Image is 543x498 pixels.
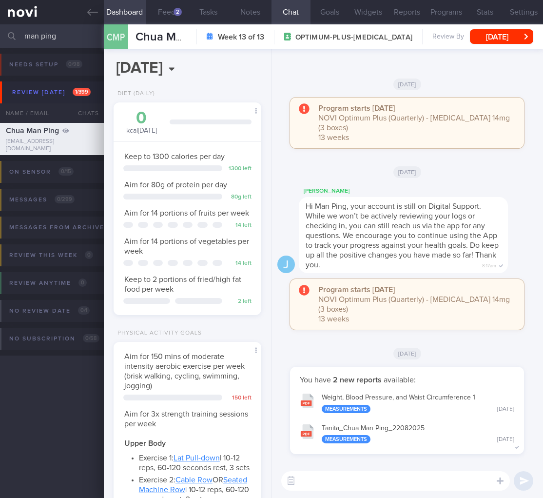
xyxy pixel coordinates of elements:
button: Tanita_Chua Man Ping_22082025 Measurements [DATE] [295,418,519,449]
span: 0 [78,279,87,287]
div: Measurements [322,405,370,413]
div: Measurements [322,435,370,443]
div: [PERSON_NAME] [299,185,537,197]
div: Diet (Daily) [114,90,155,98]
span: [DATE] [393,166,421,178]
span: 8:17am [482,260,496,269]
div: 150 left [227,395,252,402]
div: Chats [65,103,104,123]
span: Chua Man Ping [6,127,59,135]
div: Weight, Blood Pressure, and Waist Circumference 1 [322,394,514,413]
span: Aim for 150 mins of moderate intensity aerobic exercise per week (brisk walking, cycling, swimmin... [124,353,245,390]
div: 2 [174,8,182,16]
span: Keep to 1300 calories per day [124,153,225,160]
span: Aim for 3x strength training sessions per week [124,410,248,428]
a: Lat Pull-down [174,454,220,462]
div: kcal [DATE] [123,110,160,136]
strong: Week 13 of 13 [218,32,264,42]
div: No subscription [7,332,102,345]
div: Review [DATE] [10,86,93,99]
li: Exercise 1: | 10-12 reps, 60-120 seconds rest, 3 sets [139,451,251,473]
strong: Upper Body [124,439,166,447]
span: NOVI Optimum Plus (Quarterly) - [MEDICAL_DATA] 14mg (3 boxes) [318,114,510,132]
span: Chua Man Ping [136,31,216,43]
div: 0 [123,110,160,127]
div: 1300 left [227,165,252,173]
span: 0 / 1 [78,306,90,315]
strong: 2 new reports [331,376,384,384]
span: 13 weeks [318,315,349,323]
div: [DATE] [497,406,514,413]
a: Cable Row [175,476,213,484]
span: Hi Man Ping, your account is still on Digital Support. While we won’t be actively reviewing your ... [306,202,499,269]
div: J [277,256,295,274]
span: Keep to 2 portions of fried/high fat food per week [124,276,241,293]
p: You have available: [300,375,514,385]
strong: Program starts [DATE] [318,104,395,112]
div: 80 g left [227,194,252,201]
button: [DATE] [470,29,533,44]
span: 0 [85,251,93,259]
span: Aim for 14 portions of fruits per week [124,209,249,217]
span: 0 / 98 [66,60,82,68]
div: 14 left [227,222,252,229]
div: Needs setup [7,58,85,71]
span: Aim for 80g of protein per day [124,181,227,189]
strong: Program starts [DATE] [318,286,395,294]
span: 13 weeks [318,134,349,141]
div: Review anytime [7,277,89,290]
div: No review date [7,304,92,318]
span: 0 / 299 [55,195,75,203]
div: On sensor [7,165,76,179]
span: Aim for 14 portions of vegetables per week [124,238,249,255]
div: 14 left [227,260,252,267]
span: OPTIMUM-PLUS-[MEDICAL_DATA] [295,33,412,42]
button: Weight, Blood Pressure, and Waist Circumference 1 Measurements [DATE] [295,387,519,418]
span: 0 / 15 [58,167,74,176]
div: 2 left [227,298,252,305]
span: NOVI Optimum Plus (Quarterly) - [MEDICAL_DATA] 14mg (3 boxes) [318,296,510,313]
div: CMP [101,19,131,56]
span: 0 / 58 [83,334,99,342]
div: Tanita_ Chua Man Ping_ 22082025 [322,424,514,444]
div: Messages [7,193,77,206]
div: Review this week [7,249,96,262]
span: [DATE] [393,79,421,90]
span: Review By [432,33,464,41]
span: 1 / 399 [73,88,91,96]
div: [EMAIL_ADDRESS][DOMAIN_NAME] [6,138,98,153]
a: Seated Machine Row [139,476,247,494]
div: [DATE] [497,436,514,443]
div: Messages from Archived [7,221,133,234]
div: Physical Activity Goals [114,330,202,337]
span: [DATE] [393,348,421,359]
